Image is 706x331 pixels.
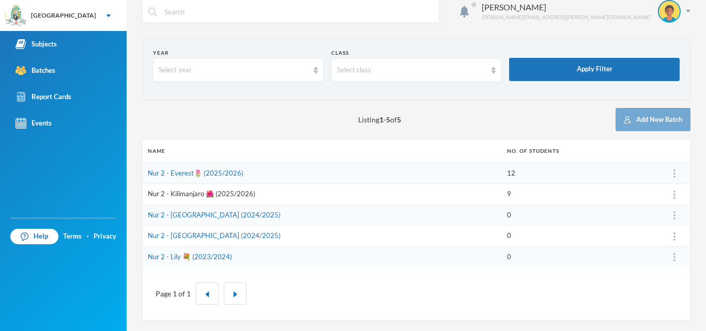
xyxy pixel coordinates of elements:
span: Listing - of [358,114,401,125]
div: · [87,231,89,242]
button: Add New Batch [616,108,690,131]
img: search [148,7,157,17]
div: Class [331,49,502,57]
div: Select class [337,65,487,75]
div: Batches [16,65,55,76]
a: Terms [63,231,82,242]
div: Select year [159,65,309,75]
img: ... [673,191,676,199]
td: 9 [502,184,659,205]
th: Name [143,139,502,163]
img: ... [673,211,676,219]
b: 5 [386,115,390,124]
div: Subjects [16,39,57,50]
div: [PERSON_NAME][EMAIL_ADDRESS][PERSON_NAME][DOMAIN_NAME] [482,13,650,21]
img: ... [673,253,676,261]
td: 12 [502,163,659,184]
a: Privacy [94,231,116,242]
div: Events [16,118,52,129]
a: Help [10,229,58,244]
img: logo [6,6,26,26]
button: Apply Filter [509,58,680,81]
b: 5 [397,115,401,124]
a: Nur 2 - Everest🌷 (2025/2026) [148,169,243,177]
img: STUDENT [659,1,680,22]
div: Report Cards [16,91,71,102]
img: ... [673,169,676,178]
td: 0 [502,226,659,247]
div: Year [153,49,324,57]
a: Nur 2 - [GEOGRAPHIC_DATA] (2024/2025) [148,231,281,240]
th: No. of students [502,139,659,163]
a: Nur 2 - [GEOGRAPHIC_DATA] (2024/2025) [148,211,281,219]
img: ... [673,232,676,241]
a: Nur 2 - Kilimanjaro 🌺 (2025/2026) [148,190,255,198]
b: 1 [379,115,383,124]
a: Nur 2 - Lily 💐 (2023/2024) [148,253,232,261]
div: Page 1 of 1 [156,288,191,299]
div: [PERSON_NAME] [482,1,650,13]
div: [GEOGRAPHIC_DATA] [31,11,96,20]
td: 0 [502,204,659,226]
td: 0 [502,246,659,267]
